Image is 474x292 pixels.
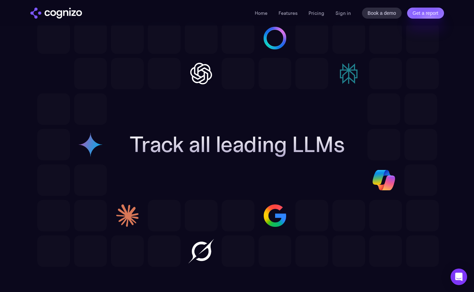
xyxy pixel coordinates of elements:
a: Get a report [407,8,444,19]
a: home [30,8,82,19]
h2: Track all leading LLMs [130,132,345,157]
a: Sign in [335,9,351,17]
img: cognizo logo [30,8,82,19]
a: Book a demo [362,8,402,19]
a: Home [255,10,268,16]
div: Open Intercom Messenger [451,269,467,285]
a: Pricing [309,10,324,16]
a: Features [279,10,297,16]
